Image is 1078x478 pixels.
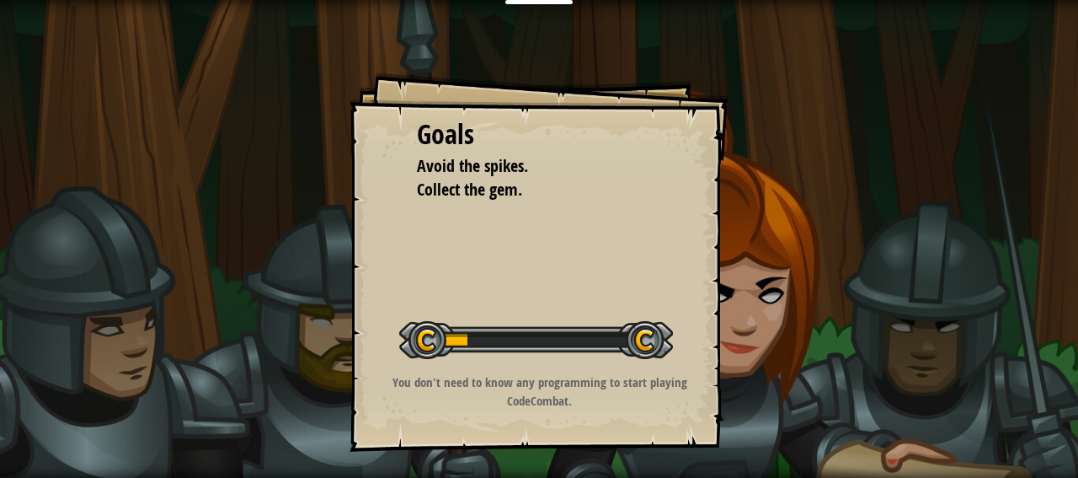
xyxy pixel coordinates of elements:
[371,373,708,410] p: You don't need to know any programming to start playing CodeCombat.
[417,115,661,154] div: Goals
[396,154,657,179] li: Avoid the spikes.
[396,178,657,202] li: Collect the gem.
[417,154,528,177] span: Avoid the spikes.
[417,178,522,201] span: Collect the gem.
